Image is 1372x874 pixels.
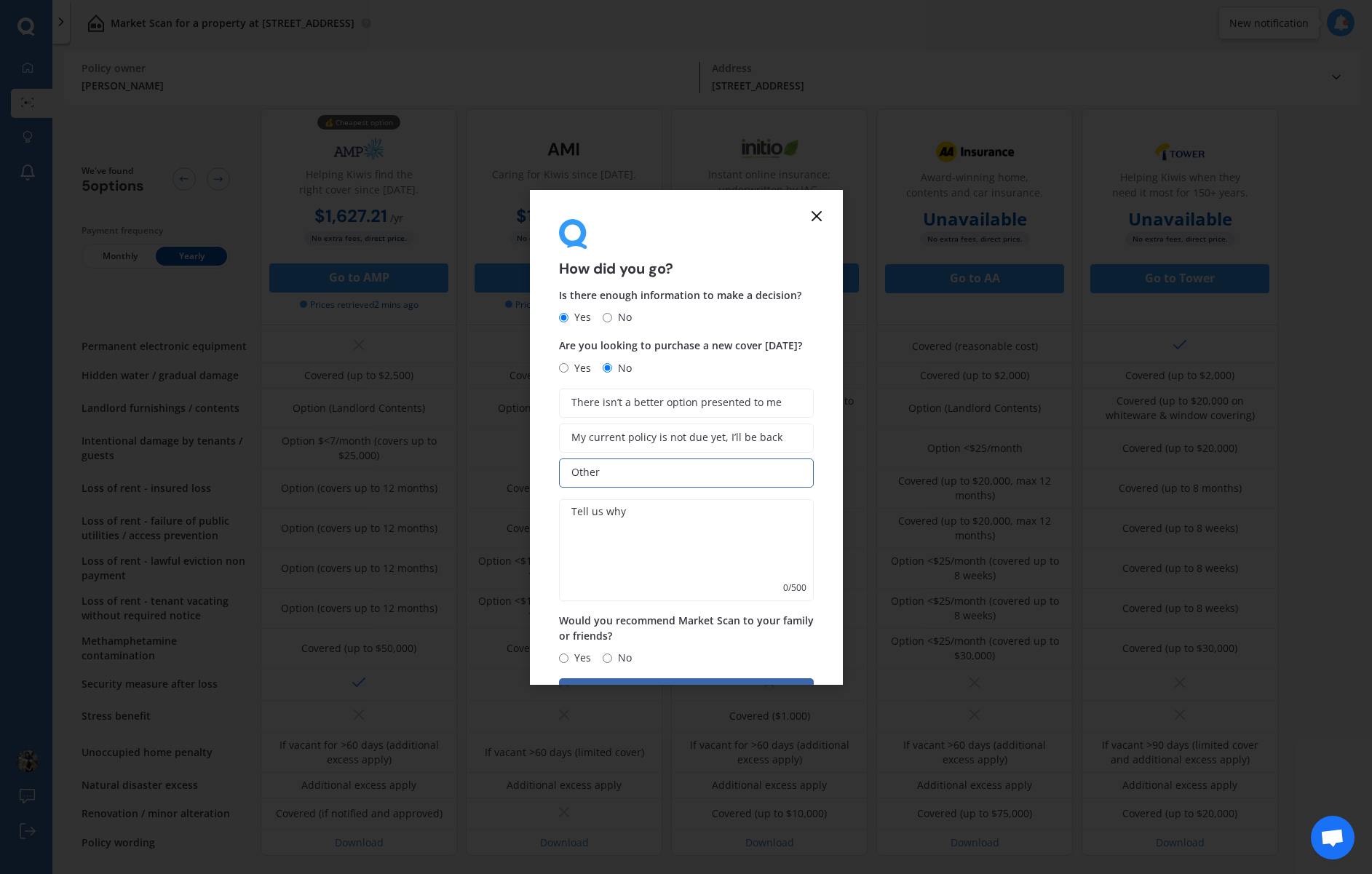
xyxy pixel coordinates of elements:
[559,313,568,322] input: Yes
[559,339,802,353] span: Are you looking to purchase a new cover [DATE]?
[568,309,591,326] span: Yes
[559,653,568,663] input: Yes
[559,678,814,706] button: Submit
[603,653,612,663] input: No
[568,649,591,667] span: Yes
[571,432,782,444] span: My current policy is not due yet, I’ll be back
[603,363,612,373] input: No
[559,288,801,302] span: Is there enough information to make a decision?
[603,313,612,322] input: No
[559,363,568,373] input: Yes
[783,581,806,595] span: 0 / 500
[1311,816,1355,859] a: Open chat
[612,649,632,667] span: No
[559,219,814,277] div: How did you go?
[559,613,814,643] span: Would you recommend Market Scan to your family or friends?
[612,309,632,326] span: No
[568,359,591,377] span: Yes
[612,359,632,377] span: No
[571,466,600,479] span: Other
[571,397,782,409] span: There isn’t a better option presented to me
